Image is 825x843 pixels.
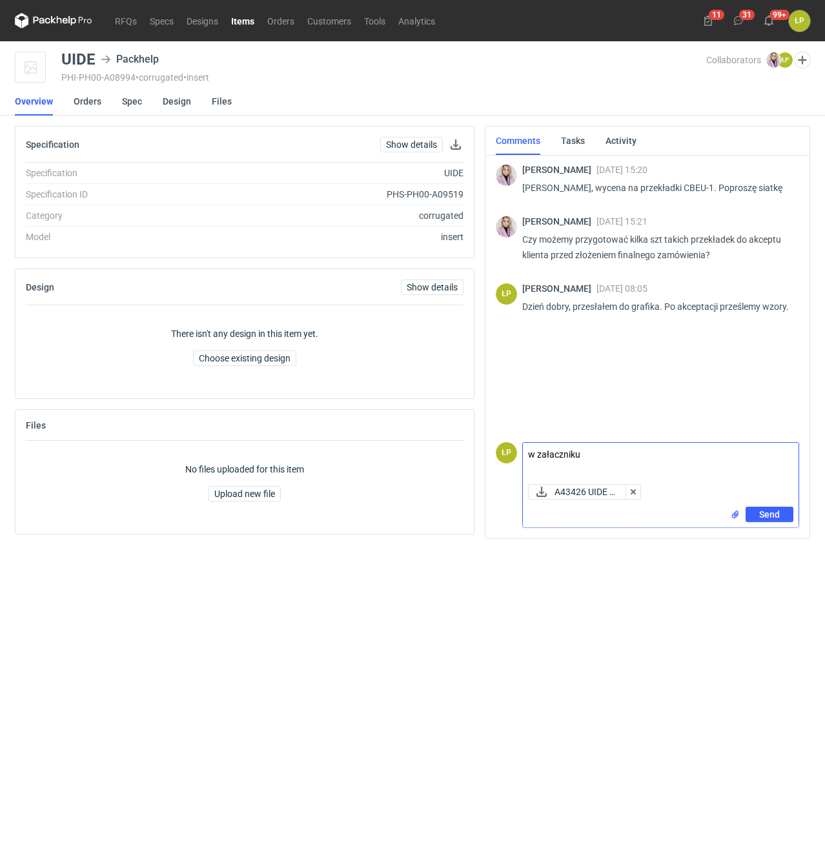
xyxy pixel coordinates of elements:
div: PHS-PH00-A09519 [201,188,463,201]
a: Show details [380,137,443,152]
a: Specs [143,13,180,28]
div: Specification ID [26,188,201,201]
span: • insert [183,72,209,83]
figcaption: ŁP [777,52,793,68]
p: [PERSON_NAME], wycena na przekładki CBEU-1. Poproszę siatkę [522,180,789,196]
button: 31 [728,10,749,31]
img: Klaudia Wiśniewska [496,216,517,238]
h2: Files [26,420,46,431]
span: Choose existing design [199,354,290,363]
p: Dzień dobry, przesłałem do grafika. Po akceptacji prześlemy wzory. [522,299,789,314]
div: Łukasz Postawa [789,10,810,32]
span: Upload new file [214,489,275,498]
button: Choose existing design [193,350,296,366]
figcaption: ŁP [496,283,517,305]
div: Specification [26,167,201,179]
div: Category [26,209,201,222]
span: [DATE] 08:05 [596,283,647,294]
button: Send [746,507,793,522]
button: Download specification [448,137,463,152]
span: A43426 UIDE 2... [555,485,617,499]
figcaption: ŁP [496,442,517,463]
a: Files [212,87,232,116]
h2: Specification [26,139,79,150]
textarea: w załaczniku [523,443,799,479]
svg: Packhelp Pro [15,13,92,28]
span: [DATE] 15:21 [596,216,647,227]
p: There isn't any design in this item yet. [171,327,318,340]
a: Overview [15,87,53,116]
img: Klaudia Wiśniewska [496,165,517,186]
div: A43426 UIDE 205x155xEB.pdf [528,484,628,500]
div: UIDE [201,167,463,179]
p: No files uploaded for this item [185,463,304,476]
p: Czy możemy przygotować kilka szt takich przekładek do akceptu klienta przed złożeniem finalnego z... [522,232,789,263]
div: Packhelp [101,52,159,67]
a: Tasks [561,127,585,155]
span: Collaborators [706,55,761,65]
span: • corrugated [136,72,183,83]
span: [DATE] 15:20 [596,165,647,175]
a: Customers [301,13,358,28]
div: Łukasz Postawa [496,442,517,463]
a: Designs [180,13,225,28]
span: [PERSON_NAME] [522,283,596,294]
button: A43426 UIDE 2... [528,484,628,500]
button: 99+ [759,10,779,31]
h2: Design [26,282,54,292]
button: 11 [698,10,718,31]
a: Comments [496,127,540,155]
a: Design [163,87,191,116]
div: PHI-PH00-A08994 [61,72,706,83]
button: Edit collaborators [794,52,811,68]
a: Show details [401,279,463,295]
span: Send [759,510,780,519]
a: RFQs [108,13,143,28]
img: Klaudia Wiśniewska [766,52,782,68]
a: Activity [606,127,637,155]
a: Orders [74,87,101,116]
span: [PERSON_NAME] [522,165,596,175]
a: Spec [122,87,142,116]
button: Upload new file [209,486,281,502]
div: Model [26,230,201,243]
div: corrugated [201,209,463,222]
div: insert [201,230,463,243]
span: [PERSON_NAME] [522,216,596,227]
div: Łukasz Postawa [496,283,517,305]
a: Orders [261,13,301,28]
button: ŁP [789,10,810,32]
div: UIDE [61,52,96,67]
a: Tools [358,13,392,28]
a: Analytics [392,13,442,28]
a: Items [225,13,261,28]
